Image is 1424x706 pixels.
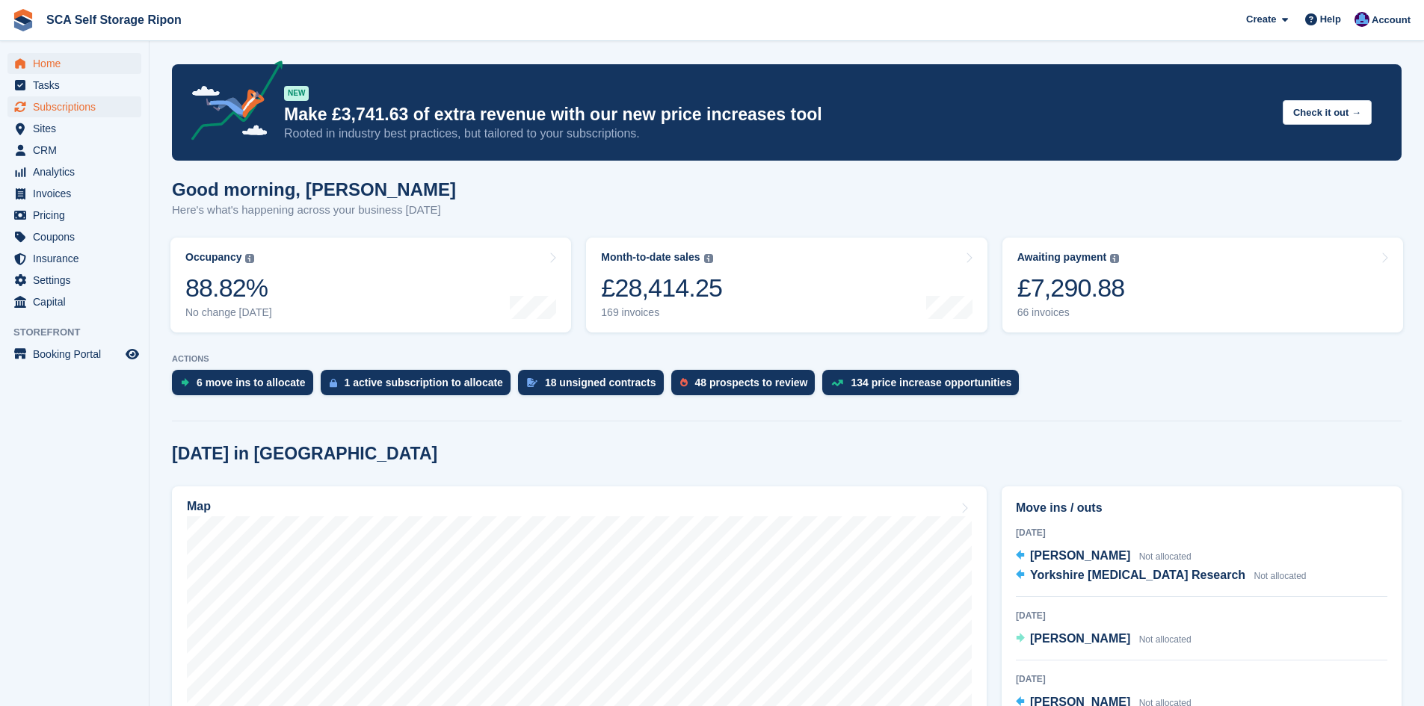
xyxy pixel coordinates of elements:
p: Make £3,741.63 of extra revenue with our new price increases tool [284,104,1271,126]
div: Awaiting payment [1017,251,1107,264]
img: icon-info-grey-7440780725fd019a000dd9b08b2336e03edf1995a4989e88bcd33f0948082b44.svg [1110,254,1119,263]
div: 18 unsigned contracts [545,377,656,388]
span: [PERSON_NAME] [1030,632,1130,645]
a: Preview store [123,345,141,363]
span: Insurance [33,248,123,269]
p: Here's what's happening across your business [DATE] [172,202,456,219]
h2: Map [187,500,211,513]
div: 134 price increase opportunities [851,377,1011,388]
a: menu [7,96,141,117]
span: Create [1246,12,1276,27]
a: [PERSON_NAME] Not allocated [1016,630,1192,649]
span: Booking Portal [33,344,123,365]
span: Analytics [33,161,123,182]
span: Invoices [33,183,123,204]
img: price-adjustments-announcement-icon-8257ccfd72463d97f412b2fc003d46551f7dbcb40ab6d574587a9cd5c0d94... [179,61,283,146]
a: [PERSON_NAME] Not allocated [1016,547,1192,566]
span: Yorkshire [MEDICAL_DATA] Research [1030,569,1245,581]
img: stora-icon-8386f47178a22dfd0bd8f6a31ec36ba5ce8667c1dd55bd0f319d3a0aa187defe.svg [12,9,34,31]
span: Sites [33,118,123,139]
a: menu [7,205,141,226]
a: SCA Self Storage Ripon [40,7,188,32]
a: 48 prospects to review [671,370,823,403]
div: Occupancy [185,251,241,264]
span: [PERSON_NAME] [1030,549,1130,562]
a: 18 unsigned contracts [518,370,671,403]
a: Month-to-date sales £28,414.25 169 invoices [586,238,987,332]
img: move_ins_to_allocate_icon-fdf77a2bb77ea45bf5b3d319d69a93e2d87916cf1d5bf7949dd705db3b84f3ca.svg [181,378,189,387]
span: Settings [33,270,123,291]
img: prospect-51fa495bee0391a8d652442698ab0144808aea92771e9ea1ae160a38d050c398.svg [680,378,688,387]
a: 134 price increase opportunities [822,370,1026,403]
span: Account [1372,13,1411,28]
span: Capital [33,291,123,312]
div: [DATE] [1016,526,1387,539]
a: Yorkshire [MEDICAL_DATA] Research Not allocated [1016,566,1307,586]
span: Pricing [33,205,123,226]
a: Occupancy 88.82% No change [DATE] [170,238,571,332]
h2: Move ins / outs [1016,499,1387,517]
span: Coupons [33,226,123,247]
p: ACTIONS [172,354,1402,364]
a: menu [7,226,141,247]
div: [DATE] [1016,609,1387,622]
a: 1 active subscription to allocate [321,370,518,403]
a: menu [7,270,141,291]
span: Not allocated [1254,571,1307,581]
span: Not allocated [1139,551,1192,562]
img: active_subscription_to_allocate_icon-d502201f5373d7db506a760aba3b589e785aa758c864c3986d89f69b8ff3... [330,378,337,388]
span: CRM [33,140,123,161]
div: 169 invoices [601,306,722,319]
a: menu [7,344,141,365]
div: [DATE] [1016,672,1387,686]
div: 88.82% [185,273,272,303]
div: 66 invoices [1017,306,1125,319]
span: Not allocated [1139,634,1192,645]
span: Storefront [13,325,149,340]
span: Subscriptions [33,96,123,117]
div: £7,290.88 [1017,273,1125,303]
a: menu [7,248,141,269]
p: Rooted in industry best practices, but tailored to your subscriptions. [284,126,1271,142]
div: Month-to-date sales [601,251,700,264]
div: No change [DATE] [185,306,272,319]
a: menu [7,183,141,204]
img: price_increase_opportunities-93ffe204e8149a01c8c9dc8f82e8f89637d9d84a8eef4429ea346261dce0b2c0.svg [831,380,843,386]
a: menu [7,291,141,312]
h1: Good morning, [PERSON_NAME] [172,179,456,199]
div: 48 prospects to review [695,377,808,388]
a: menu [7,161,141,182]
div: NEW [284,86,309,101]
a: menu [7,140,141,161]
img: icon-info-grey-7440780725fd019a000dd9b08b2336e03edf1995a4989e88bcd33f0948082b44.svg [704,254,713,263]
img: Sarah Race [1354,12,1369,27]
span: Tasks [33,75,123,96]
div: 1 active subscription to allocate [345,377,503,388]
a: menu [7,75,141,96]
div: 6 move ins to allocate [197,377,306,388]
h2: [DATE] in [GEOGRAPHIC_DATA] [172,444,437,464]
button: Check it out → [1283,100,1372,125]
div: £28,414.25 [601,273,722,303]
a: Awaiting payment £7,290.88 66 invoices [1002,238,1403,332]
span: Help [1320,12,1341,27]
a: menu [7,53,141,74]
img: icon-info-grey-7440780725fd019a000dd9b08b2336e03edf1995a4989e88bcd33f0948082b44.svg [245,254,254,263]
a: 6 move ins to allocate [172,370,321,403]
img: contract_signature_icon-13c848040528278c33f63329250d36e43548de30e8caae1d1a13099fd9432cc5.svg [527,378,537,387]
span: Home [33,53,123,74]
a: menu [7,118,141,139]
